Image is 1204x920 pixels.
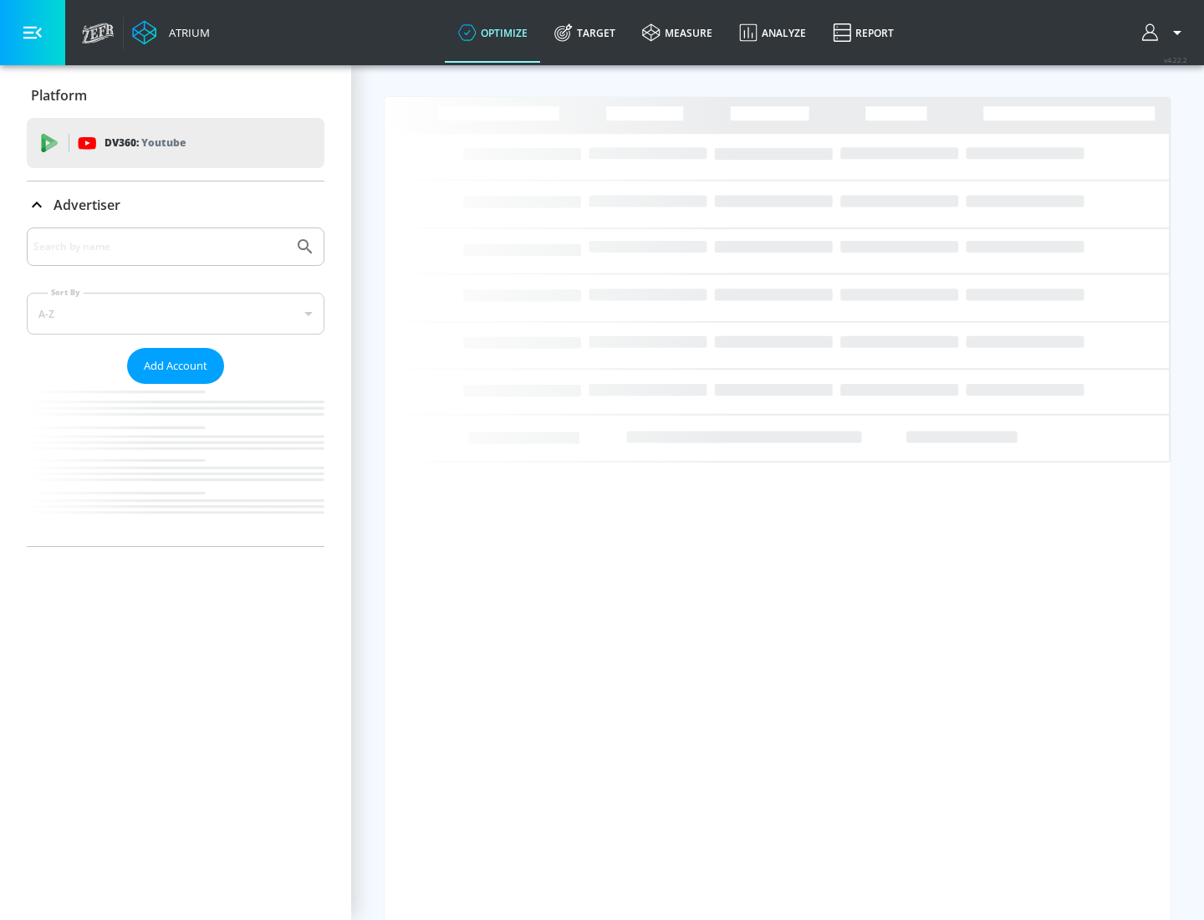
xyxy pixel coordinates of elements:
[726,3,819,63] a: Analyze
[541,3,629,63] a: Target
[1164,55,1187,64] span: v 4.22.2
[27,181,324,228] div: Advertiser
[27,384,324,546] nav: list of Advertiser
[54,196,120,214] p: Advertiser
[141,134,186,151] p: Youtube
[48,287,84,298] label: Sort By
[31,86,87,105] p: Platform
[445,3,541,63] a: optimize
[127,348,224,384] button: Add Account
[162,25,210,40] div: Atrium
[27,72,324,119] div: Platform
[105,134,186,152] p: DV360:
[132,20,210,45] a: Atrium
[629,3,726,63] a: measure
[27,293,324,335] div: A-Z
[144,356,207,376] span: Add Account
[27,227,324,546] div: Advertiser
[27,118,324,168] div: DV360: Youtube
[33,236,287,258] input: Search by name
[819,3,907,63] a: Report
